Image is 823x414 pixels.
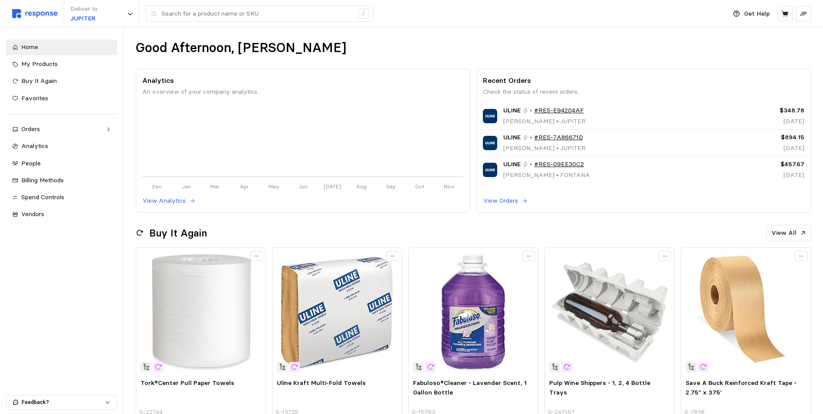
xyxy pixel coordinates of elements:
[152,183,161,190] tspan: Dec
[142,196,196,206] button: View Analytics
[796,6,811,21] button: JP
[6,190,117,205] a: Spend Controls
[161,6,354,22] input: Search for a product name or SKU
[323,183,341,190] tspan: [DATE]
[386,183,395,190] tspan: Sep
[503,117,586,126] p: [PERSON_NAME] JUPITER
[210,183,220,190] tspan: Mar
[685,379,797,396] span: Save A Buck Reinforced Kraft Tape - 2.75" x 375'
[21,159,41,167] span: People
[728,144,804,153] p: [DATE]
[70,4,98,14] p: Deliver to
[530,106,532,115] p: •
[6,156,117,171] a: People
[685,252,806,372] img: S-7838
[771,228,797,238] p: View All
[142,87,464,97] p: An overview of your company analytics.
[549,379,650,396] span: Pulp Wine Shippers - 1, 2, 4 Bottle Trays
[6,122,117,137] a: Orders
[21,60,58,68] span: My Products
[136,39,346,56] h1: Good Afternoon, [PERSON_NAME]
[21,125,102,134] div: Orders
[21,142,48,150] span: Analytics
[181,183,190,190] tspan: Jan
[766,225,811,241] button: View All
[800,9,807,19] p: JP
[503,144,586,153] p: [PERSON_NAME] JUPITER
[483,75,804,86] p: Recent Orders
[554,144,560,152] span: •
[530,133,532,142] p: •
[21,77,57,85] span: Buy It Again
[6,73,117,89] a: Buy It Again
[240,183,249,190] tspan: Apr
[21,193,64,201] span: Spend Controls
[744,9,770,19] p: Get Help
[534,160,584,169] a: #RES-09EE30C2
[554,171,560,179] span: •
[6,207,117,222] a: Vendors
[483,136,497,150] img: ULINE
[728,133,804,142] p: $894.15
[70,14,98,23] p: JUPITER
[483,196,518,206] p: View Orders
[6,91,117,106] a: Favorites
[530,160,532,169] p: •
[554,117,560,125] span: •
[356,183,367,190] tspan: Aug
[728,117,804,126] p: [DATE]
[21,176,64,184] span: Billing Methods
[444,183,454,190] tspan: Nov
[534,133,583,142] a: #RES-7A86671D
[483,163,497,177] img: ULINE
[534,106,584,115] a: #RES-E94204AF
[22,398,105,406] p: Feedback?
[298,183,308,190] tspan: Jun
[728,160,804,169] p: $457.67
[728,106,804,115] p: $348.78
[415,183,424,190] tspan: Oct
[21,94,48,102] span: Favorites
[483,109,497,123] img: ULINE
[503,133,521,142] span: ULINE
[503,106,521,115] span: ULINE
[141,379,234,387] span: Tork®Center Pull Paper Towels
[277,379,366,387] span: Uline Kraft Multi-Fold Towels
[483,196,528,206] button: View Orders
[143,196,186,206] p: View Analytics
[141,252,261,372] img: S-22744
[358,9,369,19] div: /
[503,171,590,180] p: [PERSON_NAME] FONTANA
[149,227,207,240] h2: Buy It Again
[6,39,117,55] a: Home
[12,9,58,18] img: svg%3e
[268,183,279,190] tspan: May
[142,75,464,86] p: Analytics
[413,379,527,396] span: Fabuloso®Cleaner - Lavender Scent, 1 Gallon Bottle
[21,43,38,51] span: Home
[277,252,397,372] img: S-13735
[503,160,521,169] span: ULINE
[21,210,44,218] span: Vendors
[6,56,117,72] a: My Products
[549,252,669,372] img: S-24716T
[728,171,804,180] p: [DATE]
[413,252,533,372] img: S-15763_US
[483,87,804,97] p: Check the status of recent orders.
[6,173,117,188] a: Billing Methods
[728,6,775,22] button: Get Help
[6,138,117,154] a: Analytics
[7,395,117,409] button: Feedback?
